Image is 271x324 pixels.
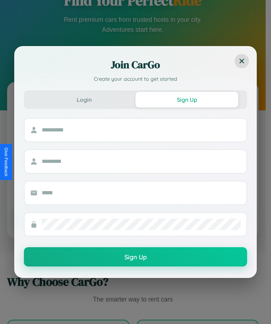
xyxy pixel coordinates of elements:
button: Sign Up [24,247,247,266]
p: Create your account to get started [24,75,247,83]
button: Login [33,92,135,108]
h2: Join CarGo [24,58,247,72]
button: Sign Up [135,92,238,108]
div: Give Feedback [4,148,9,176]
